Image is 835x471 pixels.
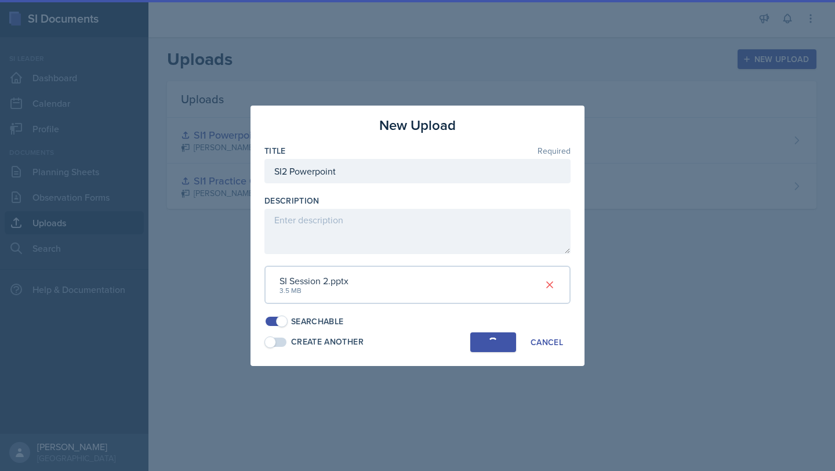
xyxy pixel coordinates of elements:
[264,195,320,206] label: Description
[531,338,563,347] div: Cancel
[523,332,571,352] button: Cancel
[264,145,286,157] label: Title
[379,115,456,136] h3: New Upload
[291,316,344,328] div: Searchable
[264,159,571,183] input: Enter title
[279,274,348,288] div: SI Session 2.pptx
[538,147,571,155] span: Required
[279,285,348,296] div: 3.5 MB
[291,336,364,348] div: Create Another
